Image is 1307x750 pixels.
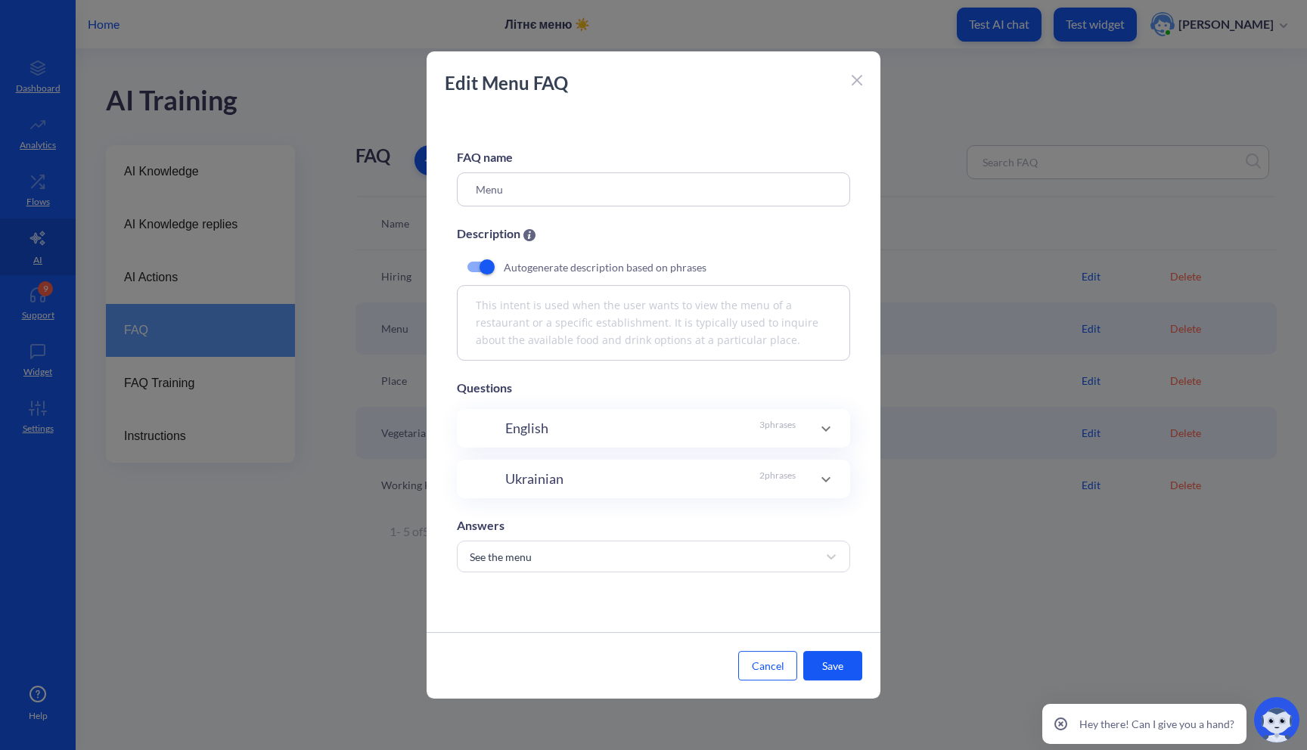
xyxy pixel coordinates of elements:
[1254,697,1299,742] img: copilot-icon.svg
[457,516,850,535] div: Answers
[457,460,850,498] div: Ukrainian2phrases
[457,285,850,361] textarea: This intent is used when the user wants to view the menu of a restaurant or a specific establishm...
[457,409,850,448] div: English3phrases
[457,148,850,166] div: FAQ name
[759,418,796,439] p: 3 phrases
[1079,716,1234,732] p: Hey there! Can I give you a hand?
[445,70,846,97] p: Edit Menu FAQ
[457,379,850,397] div: Questions
[457,172,850,206] input: Type name
[504,259,706,275] p: Autogenerate description based on phrases
[803,651,862,680] button: Save
[505,418,548,439] p: English
[759,469,796,489] p: 2 phrases
[457,225,850,243] div: Description
[470,549,532,565] div: See the menu
[505,469,563,489] p: Ukrainian
[738,651,797,680] button: Cancel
